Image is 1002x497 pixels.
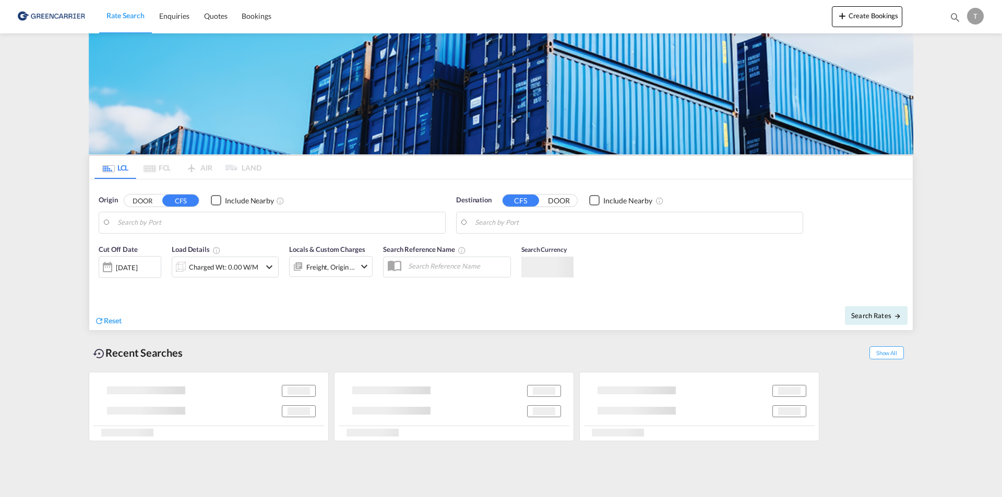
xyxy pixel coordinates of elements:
[212,246,221,254] md-icon: Chargeable Weight
[99,277,106,291] md-datepicker: Select
[541,195,577,207] button: DOOR
[967,8,984,25] div: T
[94,156,136,179] md-tab-item: LCL
[894,312,901,320] md-icon: icon-arrow-right
[845,306,908,325] button: Search Ratesicon-arrow-right
[456,195,492,205] span: Destination
[242,11,271,20] span: Bookings
[603,196,652,206] div: Include Nearby
[458,246,466,254] md-icon: Your search will be saved by the below given name
[99,256,161,278] div: [DATE]
[124,195,161,207] button: DOOR
[503,195,539,207] button: CFS
[949,11,961,23] md-icon: icon-magnify
[94,316,104,325] md-icon: icon-refresh
[106,11,145,20] span: Rate Search
[289,256,373,277] div: Freight Origin Destinationicon-chevron-down
[116,263,137,272] div: [DATE]
[159,11,189,20] span: Enquiries
[521,246,567,253] span: Search Currency
[403,258,510,274] input: Search Reference Name
[289,245,365,253] span: Locals & Custom Charges
[475,215,797,231] input: Search by Port
[263,261,276,273] md-icon: icon-chevron-down
[949,11,961,27] div: icon-magnify
[358,260,371,273] md-icon: icon-chevron-down
[93,347,105,360] md-icon: icon-backup-restore
[832,6,902,27] button: icon-plus 400-fgCreate Bookings
[655,197,664,205] md-icon: Unchecked: Ignores neighbouring ports when fetching rates.Checked : Includes neighbouring ports w...
[589,195,652,206] md-checkbox: Checkbox No Ink
[172,257,279,277] div: Charged Wt: 0.00 W/Micon-chevron-down
[104,316,122,325] span: Reset
[869,346,904,359] span: Show All
[89,179,913,330] div: Origin DOOR CFS Checkbox No InkUnchecked: Ignores neighbouring ports when fetching rates.Checked ...
[89,33,913,154] img: GreenCarrierFCL_LCL.png
[94,316,122,327] div: icon-refreshReset
[89,341,187,365] div: Recent Searches
[306,260,355,274] div: Freight Origin Destination
[225,196,274,206] div: Include Nearby
[117,215,440,231] input: Search by Port
[16,5,86,28] img: 176147708aff11ef8735f72d97dca5a8.png
[836,9,849,22] md-icon: icon-plus 400-fg
[383,245,466,253] span: Search Reference Name
[162,195,199,207] button: CFS
[99,195,117,205] span: Origin
[276,197,284,205] md-icon: Unchecked: Ignores neighbouring ports when fetching rates.Checked : Includes neighbouring ports w...
[204,11,227,20] span: Quotes
[211,195,274,206] md-checkbox: Checkbox No Ink
[99,245,138,253] span: Cut Off Date
[172,245,221,253] span: Load Details
[189,260,258,274] div: Charged Wt: 0.00 W/M
[94,156,261,179] md-pagination-wrapper: Use the left and right arrow keys to navigate between tabs
[851,311,901,320] span: Search Rates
